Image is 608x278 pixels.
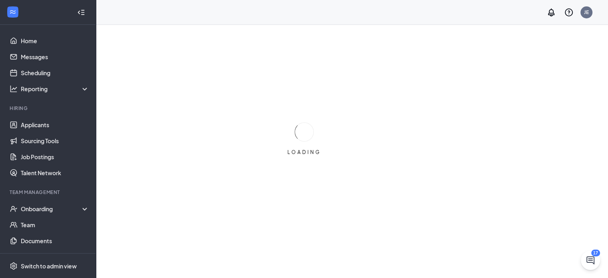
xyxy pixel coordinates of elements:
[546,8,556,17] svg: Notifications
[21,49,89,65] a: Messages
[21,117,89,133] a: Applicants
[10,85,18,93] svg: Analysis
[9,8,17,16] svg: WorkstreamLogo
[21,262,77,270] div: Switch to admin view
[77,8,85,16] svg: Collapse
[586,256,595,265] svg: ChatActive
[564,8,574,17] svg: QuestionInfo
[21,249,89,265] a: Surveys
[10,205,18,213] svg: UserCheck
[284,149,324,156] div: LOADING
[21,85,90,93] div: Reporting
[21,165,89,181] a: Talent Network
[10,262,18,270] svg: Settings
[10,189,88,196] div: Team Management
[21,217,89,233] a: Team
[591,250,600,256] div: 17
[21,233,89,249] a: Documents
[10,105,88,112] div: Hiring
[21,133,89,149] a: Sourcing Tools
[21,149,89,165] a: Job Postings
[21,33,89,49] a: Home
[581,251,600,270] button: ChatActive
[584,9,589,16] div: JE
[21,65,89,81] a: Scheduling
[21,205,82,213] div: Onboarding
